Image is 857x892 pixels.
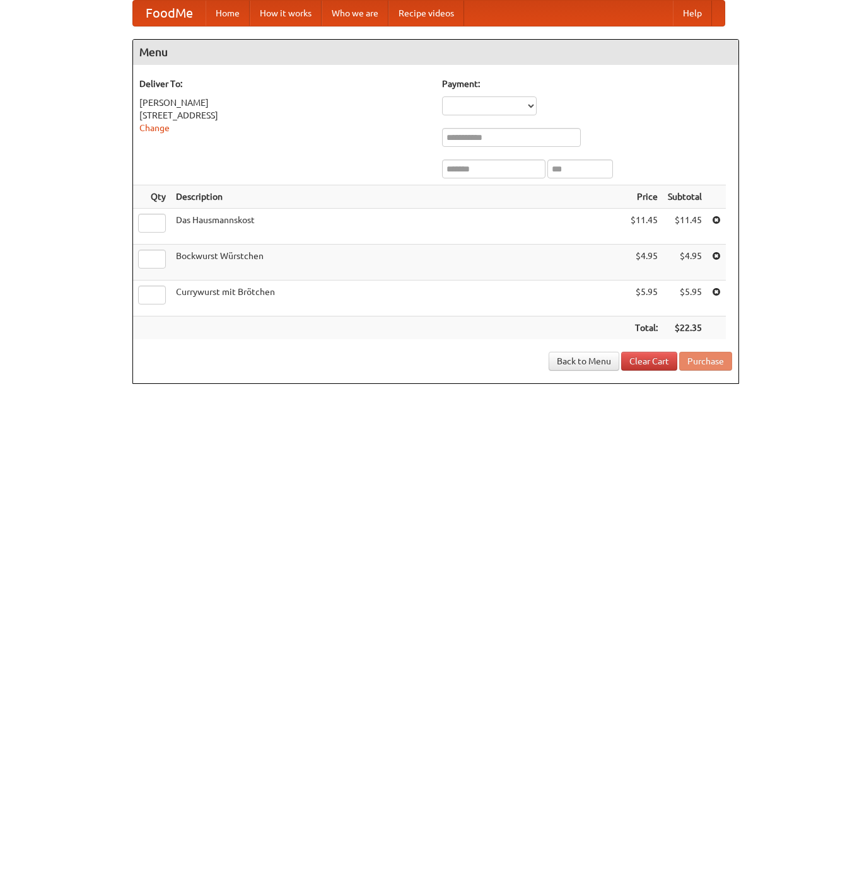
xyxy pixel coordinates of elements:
[171,209,626,245] td: Das Hausmannskost
[663,245,707,281] td: $4.95
[171,245,626,281] td: Bockwurst Würstchen
[133,40,738,65] h4: Menu
[679,352,732,371] button: Purchase
[626,316,663,340] th: Total:
[626,245,663,281] td: $4.95
[139,109,429,122] div: [STREET_ADDRESS]
[133,185,171,209] th: Qty
[139,78,429,90] h5: Deliver To:
[549,352,619,371] a: Back to Menu
[388,1,464,26] a: Recipe videos
[206,1,250,26] a: Home
[673,1,712,26] a: Help
[626,185,663,209] th: Price
[663,281,707,316] td: $5.95
[626,281,663,316] td: $5.95
[250,1,322,26] a: How it works
[171,281,626,316] td: Currywurst mit Brötchen
[621,352,677,371] a: Clear Cart
[171,185,626,209] th: Description
[139,96,429,109] div: [PERSON_NAME]
[626,209,663,245] td: $11.45
[139,123,170,133] a: Change
[663,316,707,340] th: $22.35
[663,209,707,245] td: $11.45
[322,1,388,26] a: Who we are
[663,185,707,209] th: Subtotal
[133,1,206,26] a: FoodMe
[442,78,732,90] h5: Payment:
